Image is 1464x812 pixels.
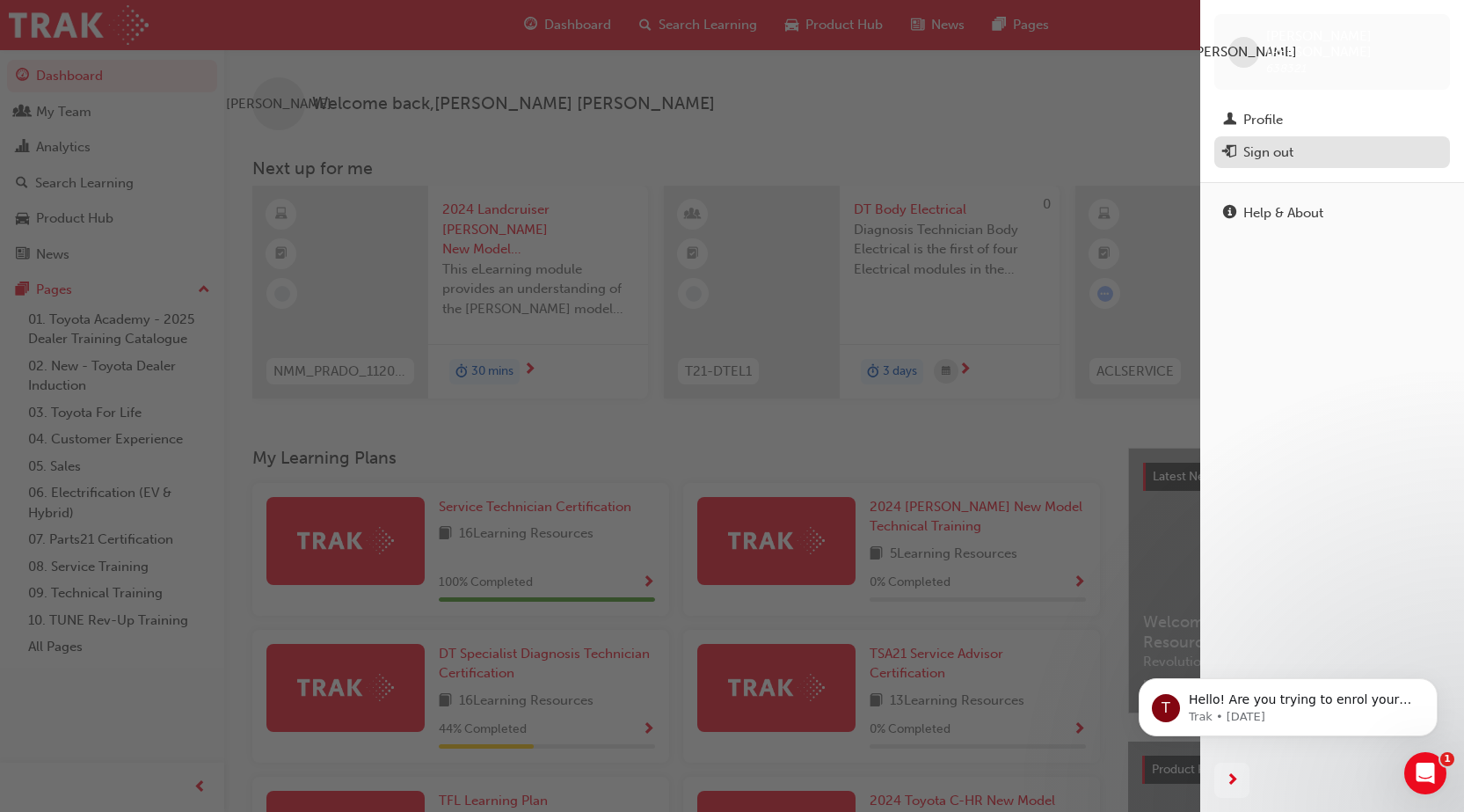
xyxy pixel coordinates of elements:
[1440,752,1454,766] span: 1
[1214,104,1450,136] a: Profile
[1243,143,1293,163] div: Sign out
[1243,110,1283,130] div: Profile
[1404,752,1446,794] iframe: Intercom live chat
[1191,42,1297,62] span: [PERSON_NAME]
[1223,206,1236,222] span: info-icon
[1266,61,1307,76] span: 638321
[1214,197,1450,230] a: Help & About
[1266,28,1436,60] span: [PERSON_NAME] [PERSON_NAME]
[1223,113,1236,128] span: man-icon
[1112,641,1464,764] iframe: Intercom notifications message
[1226,770,1239,792] span: next-icon
[1243,203,1323,223] div: Help & About
[1223,145,1236,161] span: exit-icon
[1214,136,1450,169] button: Sign out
